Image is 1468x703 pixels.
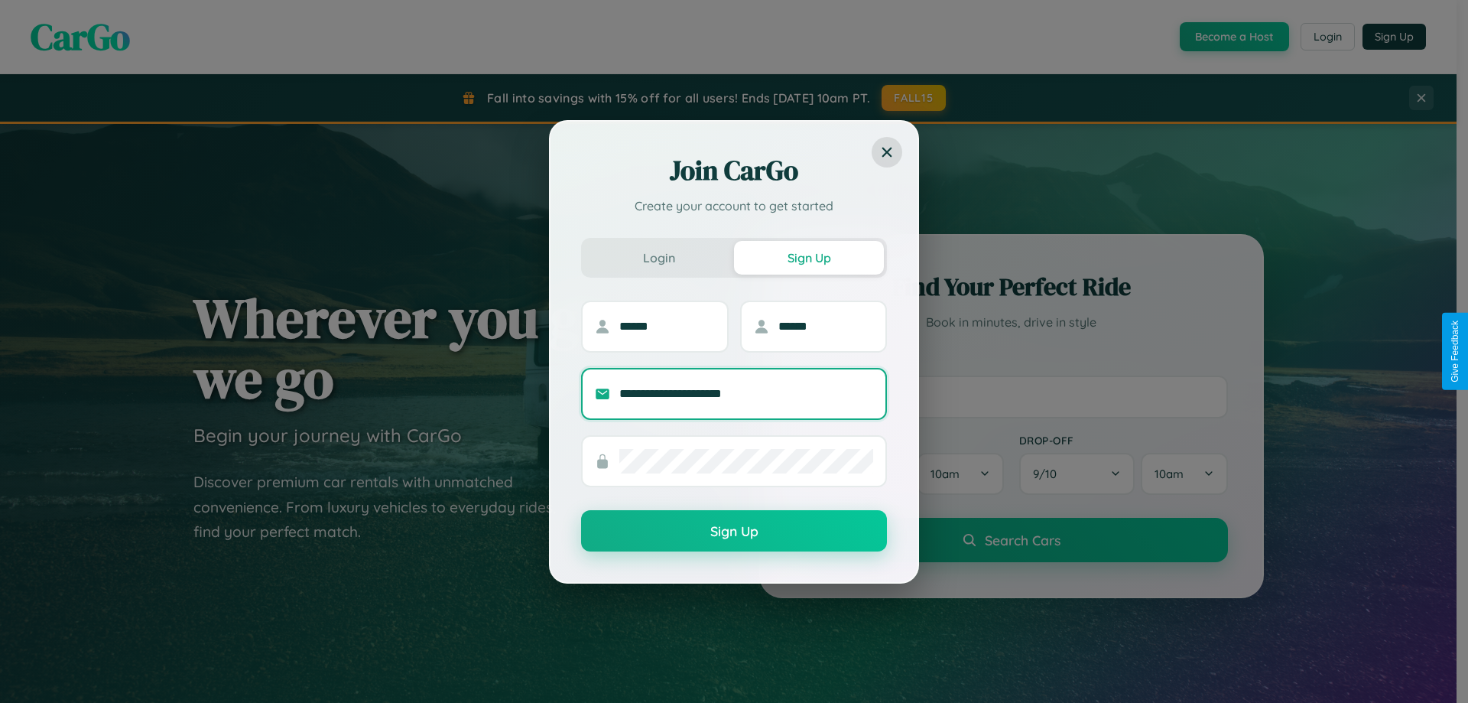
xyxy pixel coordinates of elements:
button: Sign Up [734,241,884,275]
button: Login [584,241,734,275]
h2: Join CarGo [581,152,887,189]
p: Create your account to get started [581,197,887,215]
div: Give Feedback [1450,321,1460,382]
button: Sign Up [581,510,887,552]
